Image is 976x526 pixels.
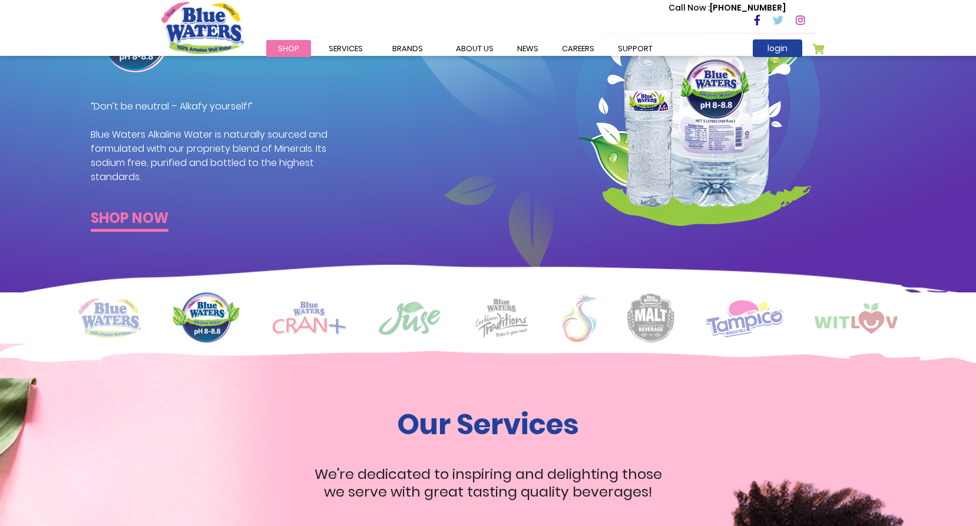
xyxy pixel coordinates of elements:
[91,208,168,232] a: Shop now
[606,40,664,57] a: support
[303,465,674,501] p: We're dedicated to inspiring and delighting those we serve with great tasting quality beverages!
[272,301,346,335] img: logo
[329,43,363,54] span: Services
[706,299,783,337] img: logo
[303,408,674,442] h1: Our Services
[753,39,802,57] a: login
[161,2,244,54] a: store logo
[550,40,606,57] a: careers
[378,301,441,336] img: logo
[815,303,898,334] img: logo
[78,298,141,338] img: logo
[91,99,340,184] p: “Don’t be neutral – Alkafy yourself!” Blue Waters Alkaline Water is naturally sourced and formula...
[278,43,299,54] span: Shop
[627,293,674,343] img: logo
[669,2,710,14] span: Call Now :
[472,298,531,338] img: logo
[505,40,550,57] a: News
[444,40,505,57] a: about us
[563,295,596,342] img: logo
[669,2,786,14] p: [PHONE_NUMBER]
[392,43,423,54] span: Brands
[172,292,241,344] img: logo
